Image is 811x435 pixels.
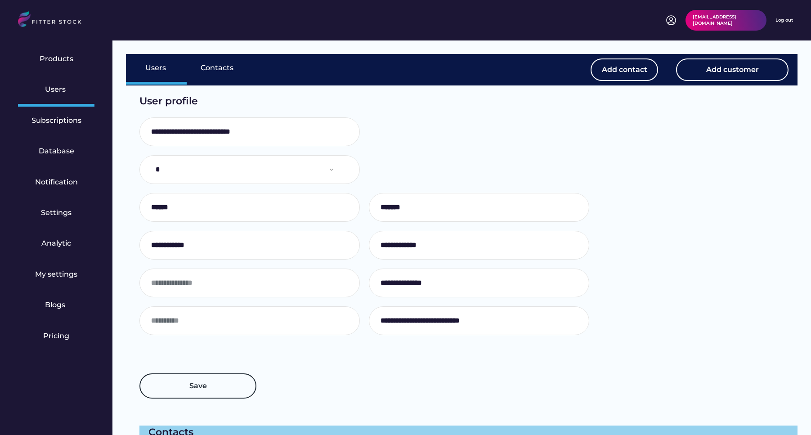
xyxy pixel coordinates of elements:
[35,269,77,279] div: My settings
[201,63,233,73] div: Contacts
[340,278,350,288] img: yH5BAEAAAAALAAAAAABAAEAAAIBRAA7
[41,208,72,218] div: Settings
[340,240,350,251] img: yH5BAEAAAAALAAAAAABAAEAAAIBRAA7
[693,14,759,27] div: [EMAIL_ADDRESS][DOMAIN_NAME]
[775,17,793,23] div: Log out
[666,15,677,26] img: profile-circle.svg
[45,85,67,94] div: Users
[591,58,658,81] button: Add contact
[45,300,67,310] div: Blogs
[39,146,74,156] div: Database
[41,238,71,248] div: Analytic
[40,54,73,64] div: Products
[569,240,580,251] img: yH5BAEAAAAALAAAAAABAAEAAAIBRAA7
[569,278,580,288] img: yH5BAEAAAAALAAAAAABAAEAAAIBRAA7
[145,63,168,73] div: Users
[18,11,89,30] img: LOGO.svg
[676,58,789,81] button: Add customer
[139,94,708,108] div: User profile
[35,177,78,187] div: Notification
[31,116,81,126] div: Subscriptions
[139,373,256,399] button: Save
[340,202,350,213] img: yH5BAEAAAAALAAAAAABAAEAAAIBRAA7
[340,126,350,137] img: yH5BAEAAAAALAAAAAABAAEAAAIBRAA7
[569,202,580,213] img: yH5BAEAAAAALAAAAAABAAEAAAIBRAA7
[43,331,69,341] div: Pricing
[340,315,350,326] img: yH5BAEAAAAALAAAAAABAAEAAAIBRAA7
[340,164,350,175] img: yH5BAEAAAAALAAAAAABAAEAAAIBRAA7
